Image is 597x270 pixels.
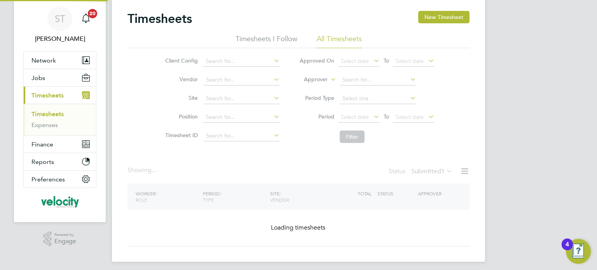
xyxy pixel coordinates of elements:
button: Timesheets [24,87,96,104]
div: Showing [127,166,158,174]
span: Sarah Taylor [23,34,96,44]
label: Site [163,94,198,101]
input: Select one [340,93,416,104]
span: 20 [88,9,97,18]
button: Finance [24,136,96,153]
button: Network [24,52,96,69]
button: New Timesheet [418,11,470,23]
label: Vendor [163,76,198,83]
span: Select date [396,113,424,120]
label: Approver [293,76,328,84]
button: Jobs [24,69,96,86]
h2: Timesheets [127,11,192,26]
div: Status [389,166,454,177]
span: Engage [54,238,76,245]
label: Position [163,113,198,120]
span: Timesheets [31,92,64,99]
span: Powered by [54,232,76,238]
li: All Timesheets [317,34,362,48]
img: velocityrecruitment-logo-retina.png [40,196,79,208]
a: Powered byEngage [44,232,77,246]
button: Open Resource Center, 4 new notifications [566,239,591,264]
span: ST [55,14,65,24]
span: Jobs [31,74,45,82]
label: Timesheet ID [163,132,198,139]
div: 4 [566,244,569,254]
span: 1 [441,167,445,175]
label: Period Type [299,94,334,101]
div: Timesheets [24,104,96,135]
span: Select date [396,57,424,64]
span: Select date [341,113,369,120]
input: Search for... [203,93,280,104]
input: Search for... [203,56,280,67]
li: Timesheets I Follow [236,34,297,48]
span: Reports [31,158,54,165]
span: To [381,111,391,122]
label: Submitted [411,167,452,175]
label: Period [299,113,334,120]
a: 20 [78,6,94,31]
a: Go to home page [23,196,96,208]
input: Search for... [340,75,416,85]
a: ST[PERSON_NAME] [23,6,96,44]
span: To [381,56,391,66]
input: Search for... [203,75,280,85]
button: Preferences [24,171,96,188]
span: Network [31,57,56,64]
a: Timesheets [31,110,64,118]
span: Preferences [31,176,65,183]
label: Approved On [299,57,334,64]
span: Select date [341,57,369,64]
span: Finance [31,141,53,148]
span: ... [152,166,156,174]
input: Search for... [203,131,280,141]
button: Filter [340,131,365,143]
a: Expenses [31,121,58,129]
button: Reports [24,153,96,170]
input: Search for... [203,112,280,123]
label: Client Config [163,57,198,64]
